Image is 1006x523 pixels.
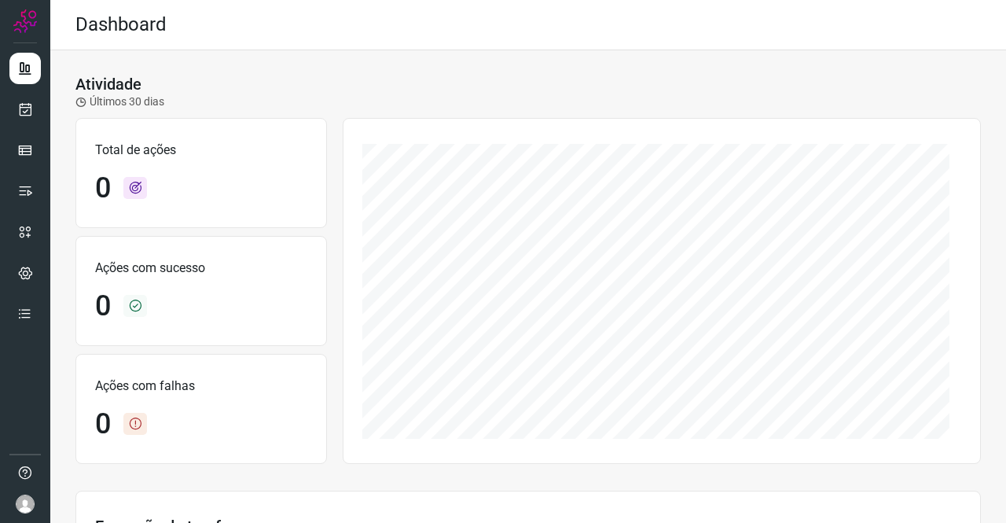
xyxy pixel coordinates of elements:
p: Total de ações [95,141,307,160]
h1: 0 [95,171,111,205]
p: Ações com falhas [95,377,307,396]
p: Ações com sucesso [95,259,307,278]
h3: Atividade [75,75,141,94]
img: avatar-user-boy.jpg [16,495,35,514]
img: Logo [13,9,37,33]
h1: 0 [95,407,111,441]
h1: 0 [95,289,111,323]
p: Últimos 30 dias [75,94,164,110]
h2: Dashboard [75,13,167,36]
